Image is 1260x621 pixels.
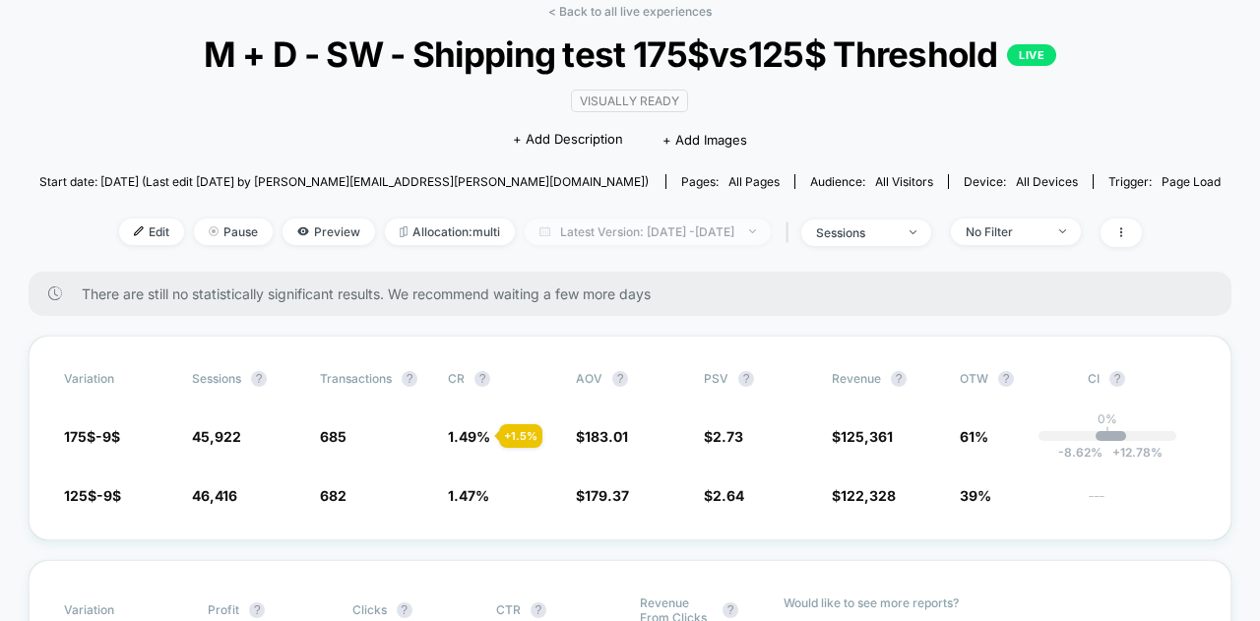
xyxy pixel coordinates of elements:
[194,218,273,245] span: Pause
[1162,174,1221,189] span: Page Load
[64,428,120,445] span: 175$-9$
[64,487,121,504] span: 125$-9$
[397,602,412,618] button: ?
[448,371,465,386] span: CR
[98,33,1162,75] span: M + D - SW - Shipping test 175$vs125$ Threshold
[1088,490,1196,505] span: ---
[283,218,375,245] span: Preview
[209,226,219,236] img: end
[134,226,144,236] img: edit
[576,371,602,386] span: AOV
[832,371,881,386] span: Revenue
[810,174,933,189] div: Audience:
[576,428,628,445] span: $
[875,174,933,189] span: All Visitors
[948,174,1093,189] span: Device:
[1059,229,1066,233] img: end
[704,371,728,386] span: PSV
[571,90,688,112] span: Visually ready
[832,487,896,504] span: $
[448,487,489,504] span: 1.47 %
[910,230,916,234] img: end
[320,487,346,504] span: 682
[960,371,1068,387] span: OTW
[192,487,237,504] span: 46,416
[320,371,392,386] span: Transactions
[728,174,780,189] span: all pages
[525,218,771,245] span: Latest Version: [DATE] - [DATE]
[474,371,490,387] button: ?
[960,428,988,445] span: 61%
[713,428,743,445] span: 2.73
[192,371,241,386] span: Sessions
[749,229,756,233] img: end
[539,226,550,236] img: calendar
[713,487,744,504] span: 2.64
[249,602,265,618] button: ?
[1007,44,1056,66] p: LIVE
[662,132,747,148] span: + Add Images
[966,224,1044,239] div: No Filter
[82,285,1192,302] span: There are still no statistically significant results. We recommend waiting a few more days
[448,428,490,445] span: 1.49 %
[320,428,346,445] span: 685
[119,218,184,245] span: Edit
[784,595,1196,610] p: Would like to see more reports?
[1088,371,1196,387] span: CI
[1105,426,1109,441] p: |
[1016,174,1078,189] span: all devices
[998,371,1014,387] button: ?
[832,428,893,445] span: $
[704,487,744,504] span: $
[548,4,712,19] a: < Back to all live experiences
[1058,445,1102,460] span: -8.62 %
[192,428,241,445] span: 45,922
[738,371,754,387] button: ?
[781,218,801,247] span: |
[499,424,542,448] div: + 1.5 %
[585,428,628,445] span: 183.01
[841,487,896,504] span: 122,328
[1112,445,1120,460] span: +
[64,371,172,387] span: Variation
[1109,371,1125,387] button: ?
[612,371,628,387] button: ?
[704,428,743,445] span: $
[576,487,629,504] span: $
[39,174,649,189] span: Start date: [DATE] (Last edit [DATE] by [PERSON_NAME][EMAIL_ADDRESS][PERSON_NAME][DOMAIN_NAME])
[402,371,417,387] button: ?
[681,174,780,189] div: Pages:
[891,371,907,387] button: ?
[352,602,387,617] span: Clicks
[531,602,546,618] button: ?
[585,487,629,504] span: 179.37
[513,130,623,150] span: + Add Description
[496,602,521,617] span: CTR
[723,602,738,618] button: ?
[960,487,991,504] span: 39%
[208,602,239,617] span: Profit
[1102,445,1163,460] span: 12.78 %
[841,428,893,445] span: 125,361
[816,225,895,240] div: sessions
[400,226,408,237] img: rebalance
[385,218,515,245] span: Allocation: multi
[251,371,267,387] button: ?
[1108,174,1221,189] div: Trigger:
[1098,411,1117,426] p: 0%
